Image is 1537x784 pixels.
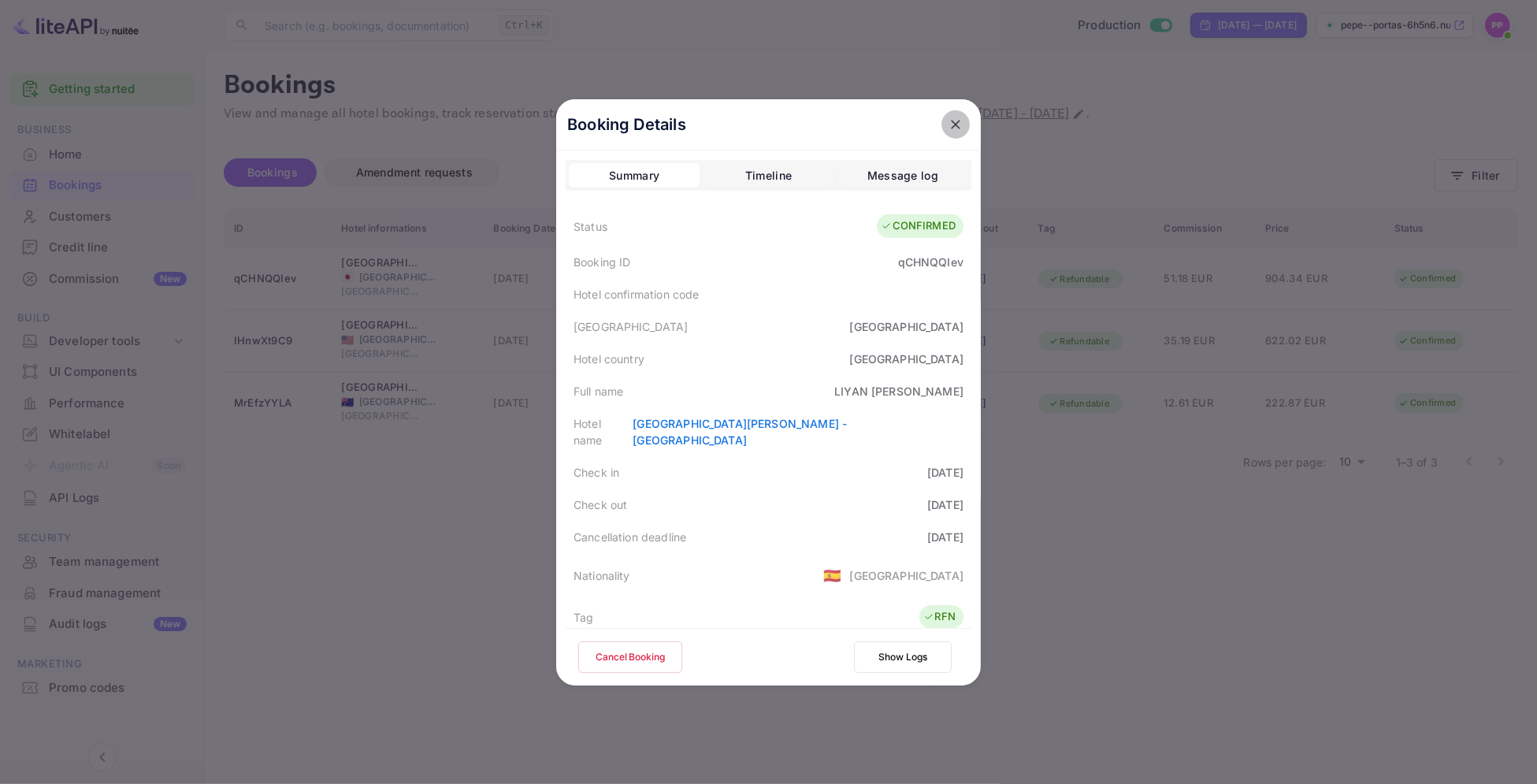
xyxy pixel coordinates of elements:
[574,383,623,399] div: Full name
[703,163,833,188] button: Timeline
[574,496,627,513] div: Check out
[609,166,659,185] div: Summary
[574,567,630,584] div: Nationality
[849,567,963,584] div: [GEOGRAPHIC_DATA]
[574,351,644,367] div: Hotel country
[834,383,963,399] div: LIYAN [PERSON_NAME]
[567,113,686,136] p: Booking Details
[574,254,631,270] div: Booking ID
[574,609,593,626] div: Tag
[927,464,963,481] div: [DATE]
[927,496,963,513] div: [DATE]
[927,529,963,545] div: [DATE]
[574,464,619,481] div: Check in
[574,529,686,545] div: Cancellation deadline
[941,110,970,139] button: close
[823,561,841,589] span: United States
[867,166,938,185] div: Message log
[745,166,792,185] div: Timeline
[633,417,847,447] a: [GEOGRAPHIC_DATA][PERSON_NAME] - [GEOGRAPHIC_DATA]
[849,351,963,367] div: [GEOGRAPHIC_DATA]
[574,415,633,448] div: Hotel name
[854,641,952,673] button: Show Logs
[898,254,963,270] div: qCHNQQIev
[574,318,689,335] div: [GEOGRAPHIC_DATA]
[574,286,699,303] div: Hotel confirmation code
[574,218,607,235] div: Status
[923,609,956,625] div: RFN
[849,318,963,335] div: [GEOGRAPHIC_DATA]
[881,218,956,234] div: CONFIRMED
[569,163,700,188] button: Summary
[578,641,682,673] button: Cancel Booking
[837,163,968,188] button: Message log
